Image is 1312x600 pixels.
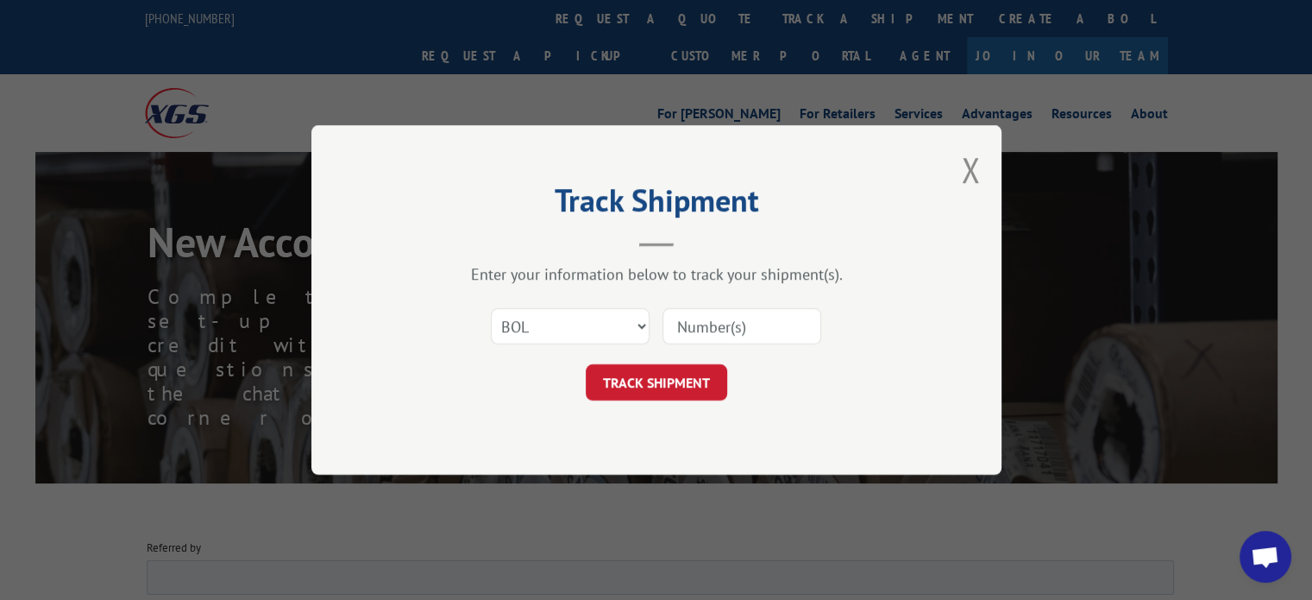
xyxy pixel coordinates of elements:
[518,349,723,363] span: Who do you report to within your company?
[518,420,620,434] span: Primary Contact Email
[961,147,980,193] button: Close modal
[518,278,643,293] span: Primary Contact Last Name
[586,364,727,401] button: TRACK SHIPMENT
[398,188,915,221] h2: Track Shipment
[518,207,539,222] span: DBA
[398,264,915,284] div: Enter your information below to track your shipment(s).
[662,308,821,344] input: Number(s)
[1240,531,1291,583] div: Open chat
